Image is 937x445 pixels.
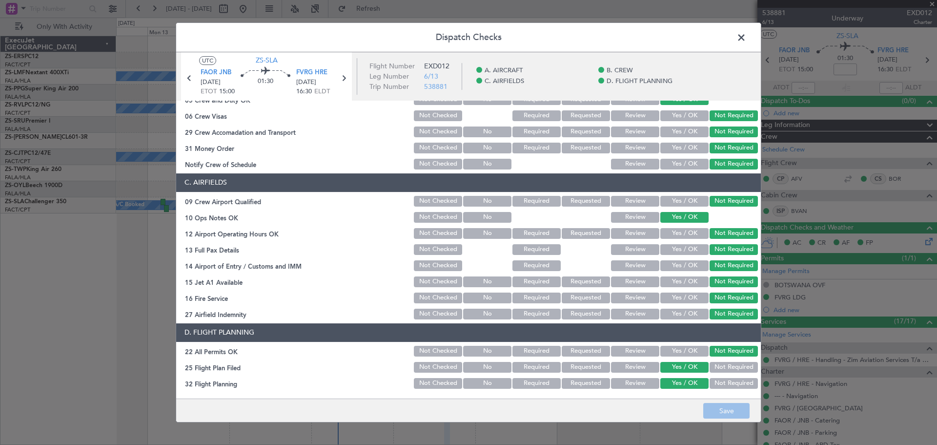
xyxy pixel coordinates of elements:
button: Not Required [710,260,758,271]
button: Not Required [710,362,758,373]
button: Not Required [710,346,758,357]
button: Not Required [710,244,758,255]
button: Not Required [710,110,758,121]
button: Not Required [710,276,758,287]
button: Not Required [710,196,758,207]
header: Dispatch Checks [176,23,761,52]
button: Not Required [710,143,758,153]
button: Not Required [710,228,758,239]
button: Not Required [710,378,758,389]
button: Not Required [710,159,758,170]
button: Not Required [710,127,758,137]
button: Not Required [710,309,758,319]
button: Not Required [710,293,758,303]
